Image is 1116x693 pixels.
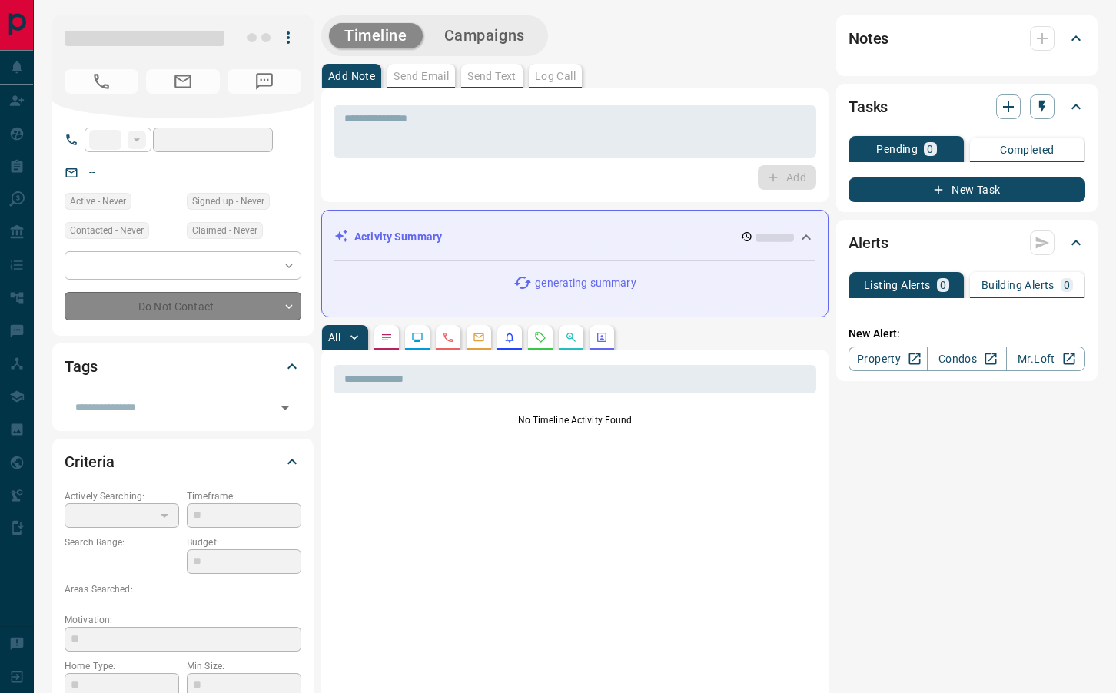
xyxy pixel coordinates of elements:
[534,331,546,343] svg: Requests
[565,331,577,343] svg: Opportunities
[849,88,1085,125] div: Tasks
[89,166,95,178] a: --
[1006,346,1085,371] a: Mr.Loft
[864,280,931,290] p: Listing Alerts
[187,535,301,549] p: Budget:
[596,331,608,343] svg: Agent Actions
[65,443,301,480] div: Criteria
[849,177,1085,202] button: New Task
[65,582,301,596] p: Areas Searched:
[473,331,485,343] svg: Emails
[146,69,220,94] span: No Email
[981,280,1055,290] p: Building Alerts
[65,549,179,575] p: -- - --
[849,26,888,51] h2: Notes
[65,489,179,503] p: Actively Searching:
[503,331,516,343] svg: Listing Alerts
[849,230,888,255] h2: Alerts
[876,144,918,154] p: Pending
[849,326,1085,342] p: New Alert:
[411,331,423,343] svg: Lead Browsing Activity
[192,223,257,238] span: Claimed - Never
[65,292,301,320] div: Do Not Contact
[65,449,115,474] h2: Criteria
[849,94,888,119] h2: Tasks
[1064,280,1070,290] p: 0
[1000,144,1055,155] p: Completed
[442,331,454,343] svg: Calls
[329,23,423,48] button: Timeline
[65,613,301,627] p: Motivation:
[65,354,97,379] h2: Tags
[187,489,301,503] p: Timeframe:
[187,659,301,673] p: Min Size:
[328,332,340,343] p: All
[274,397,296,419] button: Open
[65,348,301,385] div: Tags
[354,229,442,245] p: Activity Summary
[65,535,179,549] p: Search Range:
[192,194,264,209] span: Signed up - Never
[70,194,126,209] span: Active - Never
[328,71,375,81] p: Add Note
[70,223,144,238] span: Contacted - Never
[228,69,301,94] span: No Number
[849,224,1085,261] div: Alerts
[849,20,1085,57] div: Notes
[927,144,933,154] p: 0
[849,346,928,371] a: Property
[535,275,636,291] p: generating summary
[334,413,816,427] p: No Timeline Activity Found
[65,659,179,673] p: Home Type:
[380,331,393,343] svg: Notes
[429,23,540,48] button: Campaigns
[65,69,138,94] span: No Number
[927,346,1006,371] a: Condos
[940,280,946,290] p: 0
[334,223,815,251] div: Activity Summary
